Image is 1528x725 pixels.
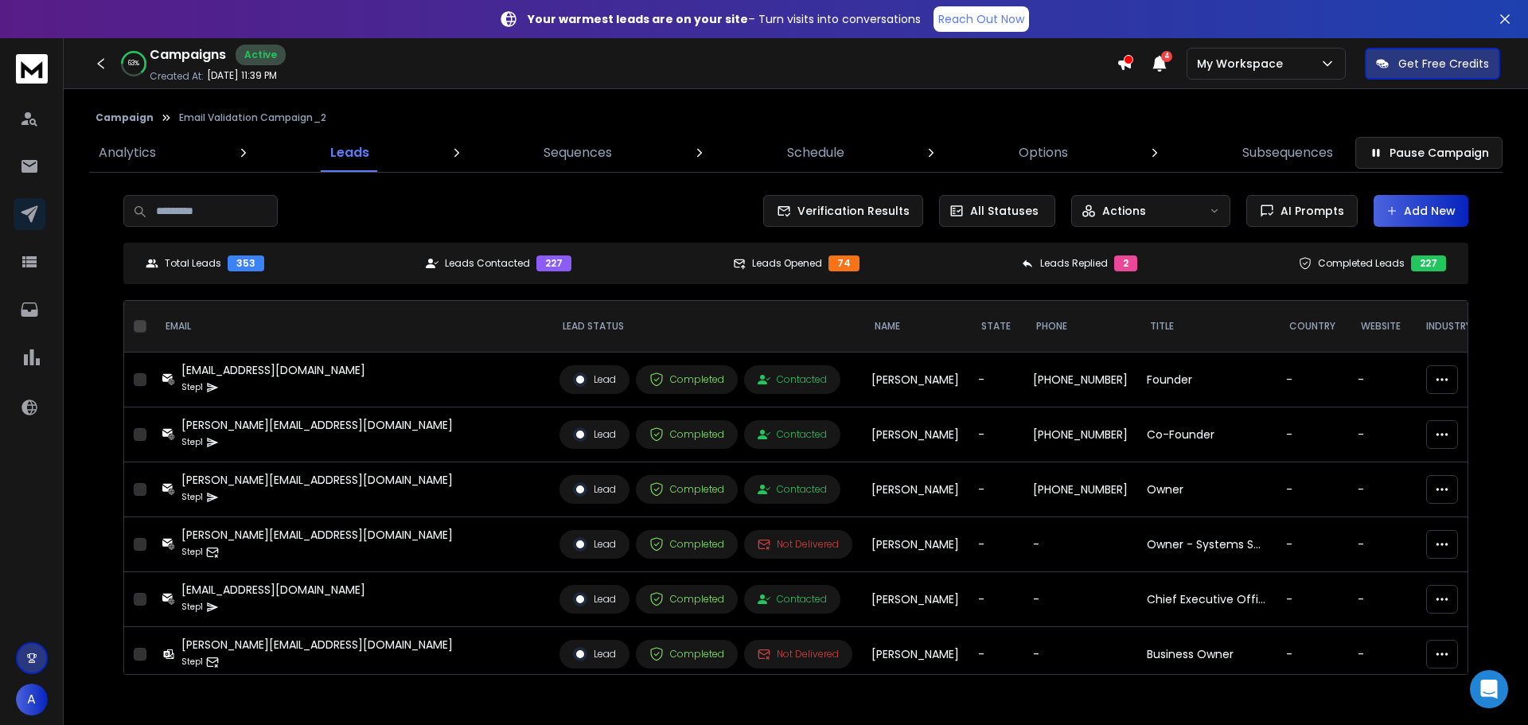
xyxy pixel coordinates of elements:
[228,255,264,271] div: 353
[649,647,724,661] div: Completed
[1019,143,1068,162] p: Options
[969,627,1023,682] td: -
[1137,462,1277,517] td: Owner
[1040,257,1108,270] p: Leads Replied
[1197,56,1289,72] p: My Workspace
[862,301,969,353] th: NAME
[550,301,862,353] th: LEAD STATUS
[536,255,571,271] div: 227
[181,362,365,378] div: [EMAIL_ADDRESS][DOMAIN_NAME]
[1348,462,1413,517] td: -
[181,435,203,450] p: Step 1
[179,111,326,124] p: Email Validation Campaign_2
[1277,353,1348,407] td: -
[791,203,910,219] span: Verification Results
[1374,195,1468,227] button: Add New
[1348,627,1413,682] td: -
[1277,572,1348,627] td: -
[181,417,453,433] div: [PERSON_NAME][EMAIL_ADDRESS][DOMAIN_NAME]
[758,538,839,551] div: Not Delivered
[207,69,277,82] p: [DATE] 11:39 PM
[787,143,844,162] p: Schedule
[969,301,1023,353] th: State
[1348,517,1413,572] td: -
[330,143,369,162] p: Leads
[181,599,203,615] p: Step 1
[1137,353,1277,407] td: Founder
[1023,517,1137,572] td: -
[1009,134,1078,172] a: Options
[150,45,226,64] h1: Campaigns
[862,517,969,572] td: [PERSON_NAME]
[573,592,616,606] div: Lead
[1246,195,1358,227] button: AI Prompts
[128,59,139,68] p: 63 %
[970,203,1039,219] p: All Statuses
[758,648,839,661] div: Not Delivered
[778,134,854,172] a: Schedule
[573,372,616,387] div: Lead
[99,143,156,162] p: Analytics
[321,134,379,172] a: Leads
[758,373,827,386] div: Contacted
[181,654,203,670] p: Step 1
[1161,51,1172,62] span: 4
[862,572,969,627] td: [PERSON_NAME]
[445,257,530,270] p: Leads Contacted
[528,11,921,27] p: – Turn visits into conversations
[95,111,154,124] button: Campaign
[828,255,859,271] div: 74
[181,527,453,543] div: [PERSON_NAME][EMAIL_ADDRESS][DOMAIN_NAME]
[649,537,724,552] div: Completed
[1023,301,1137,353] th: Phone
[649,482,724,497] div: Completed
[862,407,969,462] td: [PERSON_NAME]
[938,11,1024,27] p: Reach Out Now
[1411,255,1446,271] div: 227
[89,134,166,172] a: Analytics
[573,427,616,442] div: Lead
[1137,517,1277,572] td: Owner - Systems Specialist
[181,544,203,560] p: Step 1
[1277,301,1348,353] th: Country
[181,380,203,396] p: Step 1
[544,143,612,162] p: Sequences
[181,489,203,505] p: Step 1
[1398,56,1489,72] p: Get Free Credits
[1348,301,1413,353] th: website
[649,427,724,442] div: Completed
[969,517,1023,572] td: -
[1355,137,1503,169] button: Pause Campaign
[1277,462,1348,517] td: -
[763,195,923,227] button: Verification Results
[1348,353,1413,407] td: -
[1102,203,1146,219] p: Actions
[1233,134,1343,172] a: Subsequences
[1277,517,1348,572] td: -
[1023,407,1137,462] td: [PHONE_NUMBER]
[181,472,453,488] div: [PERSON_NAME][EMAIL_ADDRESS][DOMAIN_NAME]
[181,582,365,598] div: [EMAIL_ADDRESS][DOMAIN_NAME]
[534,134,622,172] a: Sequences
[153,301,550,353] th: EMAIL
[758,428,827,441] div: Contacted
[1348,572,1413,627] td: -
[16,684,48,715] button: A
[1348,407,1413,462] td: -
[969,462,1023,517] td: -
[752,257,822,270] p: Leads Opened
[165,257,221,270] p: Total Leads
[528,11,748,27] strong: Your warmest leads are on your site
[1318,257,1405,270] p: Completed Leads
[1277,407,1348,462] td: -
[969,572,1023,627] td: -
[649,372,724,387] div: Completed
[16,54,48,84] img: logo
[1137,572,1277,627] td: Chief Executive Officer
[1137,301,1277,353] th: title
[862,353,969,407] td: [PERSON_NAME]
[1470,670,1508,708] div: Open Intercom Messenger
[649,592,724,606] div: Completed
